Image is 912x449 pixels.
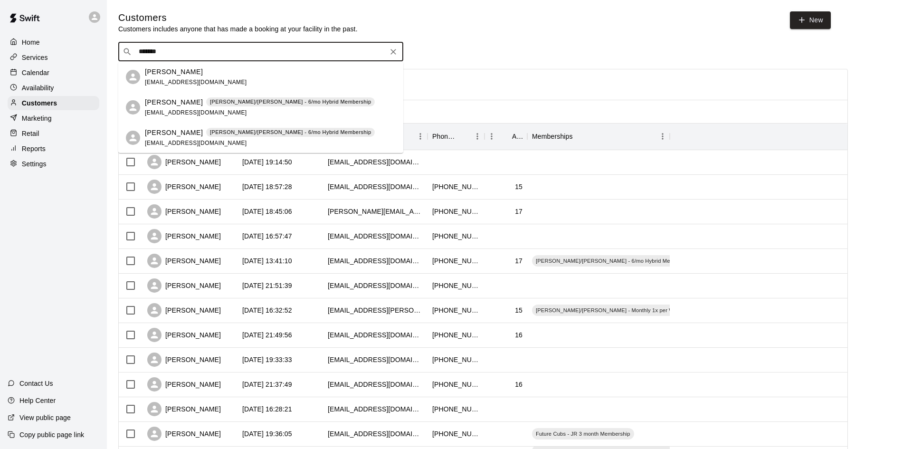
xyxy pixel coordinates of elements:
[242,256,292,266] div: 2025-09-15 13:41:10
[145,79,247,86] span: [EMAIL_ADDRESS][DOMAIN_NAME]
[19,396,56,405] p: Help Center
[432,380,480,389] div: +19543263871
[515,330,522,340] div: 16
[515,256,522,266] div: 17
[8,142,99,156] a: Reports
[147,377,221,392] div: [PERSON_NAME]
[499,130,512,143] button: Sort
[8,126,99,141] a: Retail
[387,45,400,58] button: Clear
[126,131,140,145] div: Lucas Barbetta
[242,429,292,439] div: 2025-09-02 19:36:05
[328,380,423,389] div: javierbon9918@gmail.com
[432,281,480,290] div: +19739547530
[147,229,221,243] div: [PERSON_NAME]
[8,66,99,80] a: Calendar
[328,256,423,266] div: brstell5@yahoo.com
[126,100,140,115] div: Lucas Barbetta
[328,306,423,315] div: jack.leibensperger@gmail.com
[118,11,358,24] h5: Customers
[8,96,99,110] a: Customers
[126,70,140,84] div: Lucas Barbetta
[532,257,696,265] span: [PERSON_NAME]/[PERSON_NAME] - 6/mo Hybrid Membership
[147,278,221,293] div: [PERSON_NAME]
[118,42,403,61] div: Search customers by name or email
[328,355,423,364] div: toddfisher29@gmail.com
[512,123,522,150] div: Age
[19,379,53,388] p: Contact Us
[515,380,522,389] div: 16
[147,155,221,169] div: [PERSON_NAME]
[22,53,48,62] p: Services
[147,204,221,219] div: [PERSON_NAME]
[573,130,586,143] button: Sort
[210,98,371,106] p: [PERSON_NAME]/[PERSON_NAME] - 6/mo Hybrid Membership
[242,380,292,389] div: 2025-09-07 21:37:49
[147,303,221,317] div: [PERSON_NAME]
[8,35,99,49] a: Home
[515,207,522,216] div: 17
[147,427,221,441] div: [PERSON_NAME]
[242,404,292,414] div: 2025-09-05 16:28:21
[242,355,292,364] div: 2025-09-08 19:33:33
[242,207,292,216] div: 2025-09-15 18:45:06
[484,129,499,143] button: Menu
[8,111,99,125] a: Marketing
[532,430,634,438] span: Future Cubs - JR 3 month Membership
[432,404,480,414] div: +19084039758
[242,157,292,167] div: 2025-09-15 19:14:50
[147,402,221,416] div: [PERSON_NAME]
[118,24,358,34] p: Customers includes anyone that has made a booking at your facility in the past.
[22,83,54,93] p: Availability
[328,404,423,414] div: munoz_albert@yahoo.com
[22,159,47,169] p: Settings
[413,129,427,143] button: Menu
[515,306,522,315] div: 15
[145,97,203,107] p: [PERSON_NAME]
[328,330,423,340] div: obrienjake09@gmail.com
[328,231,423,241] div: kathyoshea98@gmail.com
[8,157,99,171] a: Settings
[19,430,84,439] p: Copy public page link
[8,81,99,95] a: Availability
[470,129,484,143] button: Menu
[147,180,221,194] div: [PERSON_NAME]
[242,231,292,241] div: 2025-09-15 16:57:47
[323,123,427,150] div: Email
[484,123,527,150] div: Age
[532,428,634,439] div: Future Cubs - JR 3 month Membership
[22,114,52,123] p: Marketing
[432,231,480,241] div: +19088724994
[22,144,46,153] p: Reports
[242,281,292,290] div: 2025-09-11 21:51:39
[22,38,40,47] p: Home
[328,157,423,167] div: kingjaci@icloud.com
[328,182,423,191] div: rgkalocsay@gmail.com
[432,182,480,191] div: +12014012673
[457,130,470,143] button: Sort
[147,328,221,342] div: [PERSON_NAME]
[532,306,686,314] span: [PERSON_NAME]/[PERSON_NAME] - Monthly 1x per Week
[145,128,203,138] p: [PERSON_NAME]
[242,306,292,315] div: 2025-09-10 16:32:52
[22,98,57,108] p: Customers
[8,50,99,65] a: Services
[328,207,423,216] div: r.j.baldwin2020@gmail.com
[790,11,831,29] a: New
[147,254,221,268] div: [PERSON_NAME]
[515,182,522,191] div: 15
[22,68,49,77] p: Calendar
[432,207,480,216] div: +19734079774
[210,128,371,136] p: [PERSON_NAME]/[PERSON_NAME] - 6/mo Hybrid Membership
[532,123,573,150] div: Memberships
[527,123,670,150] div: Memberships
[145,109,247,116] span: [EMAIL_ADDRESS][DOMAIN_NAME]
